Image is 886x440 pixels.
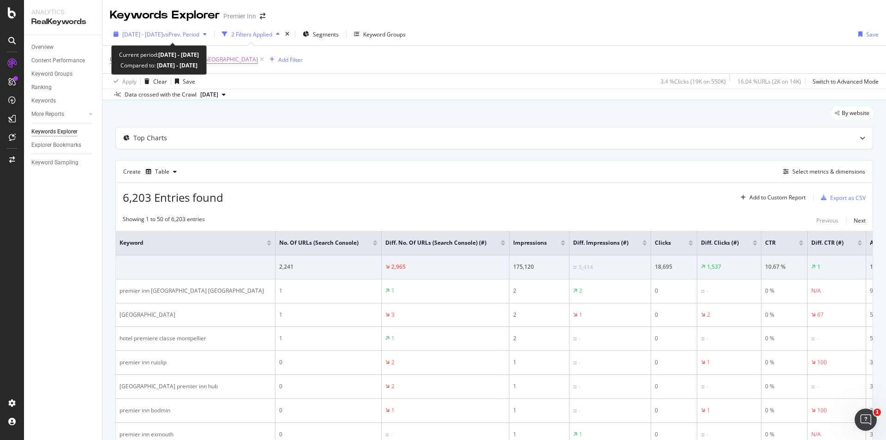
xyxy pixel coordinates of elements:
img: Equal [385,434,389,436]
span: Keyword [120,239,253,247]
div: Next [854,217,866,224]
div: 2 Filters Applied [231,30,272,38]
div: Save [866,30,879,38]
div: 0 [279,382,377,391]
button: Switch to Advanced Mode [809,74,879,89]
span: Diff. Impressions (#) [573,239,629,247]
div: - [706,335,708,343]
span: 6,203 Entries found [123,190,223,205]
img: Equal [701,434,705,436]
a: Keyword Sampling [31,158,96,168]
div: 0 [655,382,693,391]
button: Save [855,27,879,42]
div: 1 [391,406,395,415]
div: 175,120 [513,263,565,271]
span: Diff. Clicks (#) [701,239,739,247]
div: Previous [816,217,838,224]
a: Keywords Explorer [31,127,96,137]
div: 16.04 % URLs ( 2K on 14K ) [737,78,801,85]
span: Diff. CTR (#) [811,239,844,247]
button: Next [854,215,866,226]
div: 2,241 [279,263,377,271]
div: Clear [153,78,167,85]
div: 0 % [765,382,803,391]
div: - [391,431,393,439]
div: 1 [391,334,395,343]
div: 0 % [765,406,803,415]
div: - [579,407,581,415]
div: 1 [817,263,820,271]
div: Keyword Groups [31,69,72,79]
a: More Reports [31,109,86,119]
div: 3 [391,311,395,319]
span: Impressions [513,239,547,247]
div: 1 [279,287,377,295]
div: premier inn exmouth [120,430,271,439]
div: 1 [279,334,377,343]
div: 67 [817,311,824,319]
span: [DATE] - [DATE] [122,30,163,38]
div: Keyword Sampling [31,158,78,168]
button: Segments [299,27,342,42]
img: Equal [573,338,577,340]
div: 0 % [765,287,803,295]
button: Keyword Groups [350,27,409,42]
div: - [579,383,581,391]
a: Explorer Bookmarks [31,140,96,150]
div: 2 [391,382,395,391]
span: vs Prev. Period [163,30,199,38]
img: Equal [573,386,577,388]
img: Equal [811,338,815,340]
a: Content Performance [31,56,96,66]
div: 0 % [765,358,803,367]
b: [DATE] - [DATE] [158,51,199,59]
div: - [817,383,819,391]
div: arrow-right-arrow-left [260,13,265,19]
div: 2 [513,311,565,319]
div: 1 [513,358,565,367]
button: Add to Custom Report [737,190,806,205]
div: Compared to: [120,60,198,71]
div: 2 [513,334,565,343]
div: 2 [579,287,582,295]
div: - [706,287,708,295]
div: 1 [579,311,582,319]
div: Create [123,164,180,179]
div: 1,537 [707,263,721,271]
div: 2 [391,358,395,367]
div: Add Filter [278,56,303,64]
div: 3.4 % Clicks ( 19K on 550K ) [660,78,726,85]
button: Apply [110,74,137,89]
div: Content Performance [31,56,85,66]
div: Ranking [31,83,52,92]
div: Keywords Explorer [31,127,78,137]
div: Export as CSV [830,194,866,202]
button: Export as CSV [817,190,866,205]
button: 2 Filters Applied [218,27,283,42]
div: 0 [279,430,377,439]
div: 0 [655,430,693,439]
img: Equal [701,386,705,388]
div: Table [155,169,169,175]
span: Clicks [655,239,675,247]
span: 1 [874,409,881,416]
div: 1 [391,287,395,295]
span: 2025 May. 26th [200,90,218,99]
div: 1 [513,382,565,391]
div: 1 [707,406,710,415]
div: 2 [707,311,710,319]
div: Switch to Advanced Mode [813,78,879,85]
div: 0 [655,358,693,367]
div: 1 [279,311,377,319]
div: N/A [811,287,821,295]
div: Data crossed with the Crawl [125,90,197,99]
div: Keyword Groups [363,30,406,38]
div: More Reports [31,109,64,119]
span: Segments [313,30,339,38]
div: premier inn ruislip [120,358,271,367]
b: [DATE] - [DATE] [156,61,198,69]
div: Current period: [119,49,199,60]
div: 0 [655,334,693,343]
div: legacy label [831,107,873,120]
div: - [579,359,581,367]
